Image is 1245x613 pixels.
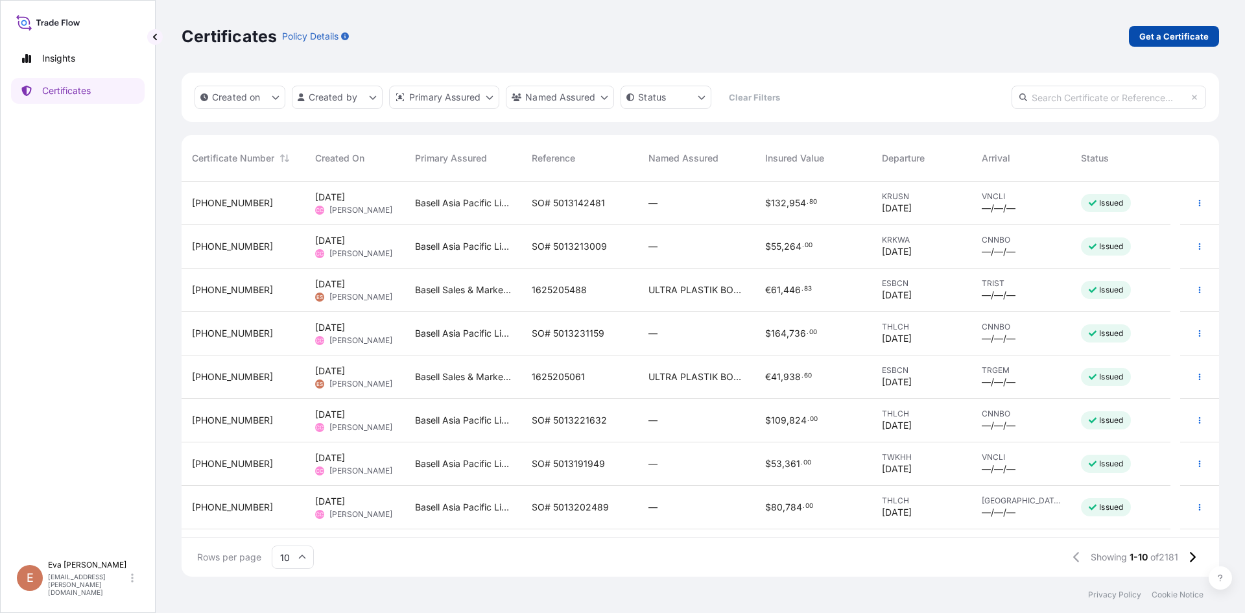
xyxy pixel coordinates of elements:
[785,503,802,512] span: 784
[783,372,801,381] span: 938
[1081,152,1109,165] span: Status
[48,560,128,570] p: Eva [PERSON_NAME]
[1099,285,1123,295] p: Issued
[787,416,789,425] span: ,
[532,240,607,253] span: SO# 5013213009
[882,419,912,432] span: [DATE]
[882,202,912,215] span: [DATE]
[982,191,1061,202] span: VNCLI
[315,191,345,204] span: [DATE]
[329,509,392,520] span: [PERSON_NAME]
[192,414,273,427] span: [PHONE_NUMBER]
[277,150,292,166] button: Sort
[982,202,1015,215] span: —/—/—
[42,52,75,65] p: Insights
[1099,241,1123,252] p: Issued
[315,365,345,378] span: [DATE]
[771,416,787,425] span: 109
[621,86,711,109] button: certificateStatus Filter options
[315,451,345,464] span: [DATE]
[718,87,790,108] button: Clear Filters
[782,459,785,468] span: ,
[1088,590,1141,600] a: Privacy Policy
[805,243,812,248] span: 00
[415,457,511,470] span: Basell Asia Pacific Limited
[765,503,771,512] span: $
[804,374,812,378] span: 60
[1099,459,1123,469] p: Issued
[315,278,345,291] span: [DATE]
[882,409,961,419] span: THLCH
[982,496,1061,506] span: [GEOGRAPHIC_DATA]
[329,422,392,433] span: [PERSON_NAME]
[802,243,804,248] span: .
[316,508,324,521] span: CC
[316,378,323,391] span: ES
[882,322,961,332] span: THLCH
[787,198,789,208] span: ,
[1012,86,1206,109] input: Search Certificate or Reference...
[810,417,818,422] span: 00
[648,370,744,383] span: ULTRA PLASTIK BOYA VE KIMYA
[282,30,338,43] p: Policy Details
[781,285,783,294] span: ,
[532,283,587,296] span: 1625205488
[982,289,1015,302] span: —/—/—
[27,571,34,584] span: E
[192,457,273,470] span: [PHONE_NUMBER]
[1091,551,1127,564] span: Showing
[525,91,595,104] p: Named Assured
[882,506,912,519] span: [DATE]
[532,152,575,165] span: Reference
[982,152,1010,165] span: Arrival
[192,197,273,210] span: [PHONE_NUMBER]
[771,242,781,251] span: 55
[532,414,607,427] span: SO# 5013221632
[309,91,358,104] p: Created by
[765,285,771,294] span: €
[192,370,273,383] span: [PHONE_NUMBER]
[292,86,383,109] button: createdBy Filter options
[803,461,811,465] span: 00
[783,285,801,294] span: 446
[182,26,277,47] p: Certificates
[532,197,605,210] span: SO# 5013142481
[415,283,511,296] span: Basell Sales & Marketing BV
[882,152,925,165] span: Departure
[805,504,813,509] span: 00
[316,334,324,347] span: CC
[11,45,145,71] a: Insights
[765,242,771,251] span: $
[316,464,324,477] span: CC
[11,78,145,104] a: Certificates
[765,459,771,468] span: $
[982,452,1061,463] span: VNCLI
[192,240,273,253] span: [PHONE_NUMBER]
[648,327,658,340] span: —
[882,191,961,202] span: KRUSN
[415,501,511,514] span: Basell Asia Pacific Limited
[982,322,1061,332] span: CNNBO
[532,370,585,383] span: 1625205061
[48,573,128,596] p: [EMAIL_ADDRESS][PERSON_NAME][DOMAIN_NAME]
[982,376,1015,389] span: —/—/—
[648,152,718,165] span: Named Assured
[415,197,511,210] span: Basell Asia Pacific Limited
[789,198,806,208] span: 954
[1130,551,1148,564] span: 1-10
[771,372,781,381] span: 41
[729,91,780,104] p: Clear Filters
[1129,26,1219,47] a: Get a Certificate
[882,289,912,302] span: [DATE]
[316,291,323,304] span: ES
[807,417,809,422] span: .
[784,242,801,251] span: 264
[882,365,961,376] span: ESBCN
[882,245,912,258] span: [DATE]
[316,247,324,260] span: CC
[195,86,285,109] button: createdOn Filter options
[329,248,392,259] span: [PERSON_NAME]
[787,329,789,338] span: ,
[801,287,803,291] span: .
[1099,502,1123,512] p: Issued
